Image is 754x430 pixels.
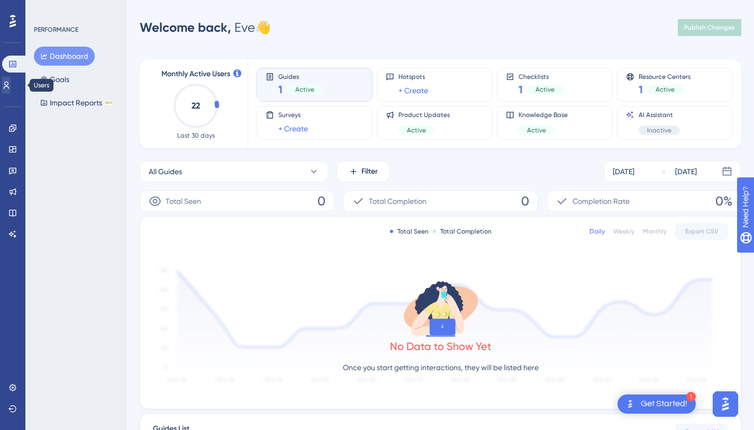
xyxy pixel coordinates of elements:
[639,82,643,97] span: 1
[337,161,389,182] button: Filter
[573,195,630,208] span: Completion Rate
[643,227,667,236] div: Monthly
[647,126,671,135] span: Inactive
[710,388,741,420] iframe: UserGuiding AI Assistant Launcher
[527,126,546,135] span: Active
[25,3,66,15] span: Need Help?
[34,70,76,89] button: Goals
[686,392,696,401] div: 1
[34,93,120,112] button: Impact ReportsBETA
[192,101,200,111] text: 22
[675,165,697,178] div: [DATE]
[613,165,634,178] div: [DATE]
[715,193,732,210] span: 0%
[177,131,215,140] span: Last 30 days
[34,47,95,66] button: Dashboard
[589,227,605,236] div: Daily
[317,193,325,210] span: 0
[639,73,691,80] span: Resource Centers
[678,19,741,36] button: Publish Changes
[641,398,687,410] div: Get Started!
[104,100,114,105] div: BETA
[140,161,328,182] button: All Guides
[278,73,323,80] span: Guides
[166,195,201,208] span: Total Seen
[390,339,492,354] div: No Data to Show Yet
[361,165,378,178] span: Filter
[398,111,450,119] span: Product Updates
[343,361,539,374] p: Once you start getting interactions, they will be listed here
[161,68,230,80] span: Monthly Active Users
[685,227,719,236] span: Export CSV
[519,111,568,119] span: Knowledge Base
[278,111,308,119] span: Surveys
[278,82,283,97] span: 1
[519,82,523,97] span: 1
[295,85,314,94] span: Active
[34,25,78,34] div: PERFORMANCE
[521,193,529,210] span: 0
[656,85,675,94] span: Active
[624,398,637,410] img: launcher-image-alternative-text
[369,195,426,208] span: Total Completion
[278,122,308,135] a: + Create
[149,165,182,178] span: All Guides
[140,19,271,36] div: Eve 👋
[390,227,429,236] div: Total Seen
[684,23,735,32] span: Publish Changes
[433,227,492,236] div: Total Completion
[398,73,428,81] span: Hotspots
[675,223,728,240] button: Export CSV
[535,85,555,94] span: Active
[519,73,563,80] span: Checklists
[398,84,428,97] a: + Create
[617,395,696,414] div: Open Get Started! checklist, remaining modules: 1
[407,126,426,135] span: Active
[639,111,680,119] span: AI Assistant
[140,20,231,35] span: Welcome back,
[613,227,634,236] div: Weekly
